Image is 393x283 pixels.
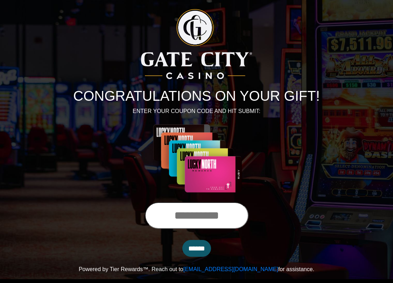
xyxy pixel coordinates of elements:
p: ENTER YOUR COUPON CODE AND HIT SUBMIT: [34,107,359,115]
h1: CONGRATULATIONS ON YOUR GIFT! [34,87,359,104]
img: Center Image [134,124,259,194]
span: Powered by Tier Rewards™. Reach out to for assistance. [79,266,314,272]
a: [EMAIL_ADDRESS][DOMAIN_NAME] [183,266,278,272]
img: Logo [141,9,252,79]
